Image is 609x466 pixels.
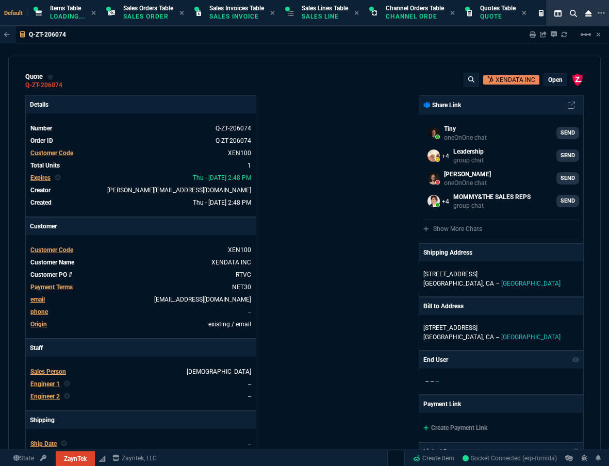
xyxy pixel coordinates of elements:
[463,454,557,463] a: 7MkPXK1KhQgie8v6AABs
[248,308,251,315] a: --
[556,149,579,162] a: SEND
[480,12,516,21] p: Quote
[486,334,494,341] span: CA
[25,73,54,81] div: quote
[30,162,60,169] span: Total Units
[30,257,252,268] tr: undefined
[30,368,66,375] span: Sales Person
[248,380,251,388] a: --
[550,7,566,20] nx-icon: Split Panels
[522,9,526,18] nx-icon: Close Tab
[232,284,251,291] a: NET30
[26,96,256,113] p: Details
[409,451,458,466] a: Create Item
[248,440,251,447] span: --
[423,323,579,332] p: [STREET_ADDRESS]
[431,378,434,385] span: --
[450,9,455,18] nx-icon: Close Tab
[123,5,173,12] span: Sales Orders Table
[211,259,251,266] a: XENDATA INC
[30,199,52,206] span: Created
[302,12,348,21] p: Sales Line
[30,187,51,194] span: Creator
[30,185,252,195] tr: undefined
[154,296,251,303] a: [EMAIL_ADDRESS][DOMAIN_NAME]
[47,73,54,81] div: Add to Watchlist
[30,123,252,134] tr: See Marketplace Order
[216,125,251,132] span: See Marketplace Order
[270,9,275,18] nx-icon: Close Tab
[581,7,596,20] nx-icon: Close Workbench
[10,454,37,463] a: Global State
[453,147,484,156] p: Leadership
[193,174,251,181] span: 2025-08-28T14:48:47.388Z
[248,393,251,400] a: --
[436,378,439,385] span: --
[26,339,256,357] p: Staff
[30,282,252,292] tr: undefined
[423,334,484,341] span: [GEOGRAPHIC_DATA],
[26,218,256,235] p: Customer
[216,137,251,144] a: See Marketplace Order
[423,424,487,431] a: Create Payment Link
[30,259,74,266] span: Customer Name
[30,367,252,377] tr: undefined
[209,12,261,21] p: Sales Invoice
[423,400,461,409] p: Payment Link
[30,284,73,291] span: Payment Terms
[30,319,252,329] tr: undefined
[30,136,252,146] tr: See Marketplace Order
[423,447,475,456] p: Linked Documents
[4,10,27,16] span: Default
[26,411,256,429] p: Shipping
[25,85,62,86] a: Q-ZT-206074
[30,380,60,388] span: Engineer 1
[30,294,252,305] tr: trofidal@xendata.com
[30,148,252,158] tr: undefined
[423,248,472,257] p: Shipping Address
[50,5,81,12] span: Items Table
[423,101,461,110] p: Share Link
[598,8,605,18] nx-icon: Open New Tab
[423,123,579,143] a: ryan.neptune@fornida.com
[423,168,579,189] a: Brian.Over@fornida.com
[236,271,251,278] a: RTVC
[423,145,579,166] a: scott@fornida.com,Brian.Over@fornida.com,farzad@fornida.com,steven.huang@fornida.com,ryan.neptune...
[91,9,96,18] nx-icon: Close Tab
[64,392,70,401] nx-icon: Clear selected rep
[64,379,70,389] nx-icon: Clear selected rep
[30,125,52,132] span: Number
[30,321,47,328] a: Origin
[496,280,499,287] span: --
[30,246,73,254] span: Customer Code
[423,191,579,211] a: seti.shadab@fornida.com,alicia.bostic@fornida.com,Brian.Over@fornida.com,mohammed.wafek@fornida.c...
[548,76,563,84] p: open
[566,7,581,20] nx-icon: Search
[580,28,592,41] mat-icon: Example home icon
[480,5,516,12] span: Quotes Table
[228,149,251,157] a: XEN100
[302,5,348,12] span: Sales Lines Table
[30,245,252,255] tr: undefined
[228,246,251,254] span: XEN100
[107,187,251,194] span: sarah.costa@fornida.com
[444,134,487,142] p: oneOnOne chat
[55,173,61,182] nx-icon: Clear selected rep
[30,174,51,181] span: Expires
[486,280,494,287] span: CA
[30,393,60,400] span: Engineer 2
[556,172,579,185] a: SEND
[4,31,10,38] nx-icon: Back to Table
[386,5,444,12] span: Channel Orders Table
[61,439,67,448] nx-icon: Clear selected rep
[596,30,601,39] a: Hide Workbench
[423,270,579,279] p: [STREET_ADDRESS]
[572,355,580,364] nx-icon: Show/Hide End User to Customer
[29,30,66,39] p: Q-ZT-206074
[30,379,252,389] tr: undefined
[123,12,173,21] p: Sales Order
[187,368,251,375] a: [DEMOGRAPHIC_DATA]
[556,195,579,207] a: SEND
[30,137,53,144] span: Order ID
